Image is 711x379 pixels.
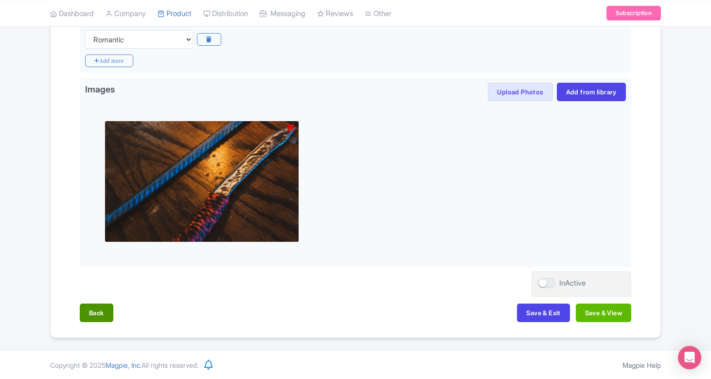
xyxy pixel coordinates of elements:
img: x2uyizjqshi48cuewlxu.webp [105,121,299,242]
div: InActive [559,278,586,289]
button: Upload Photos [488,83,552,101]
a: Add from library [557,83,626,101]
span: Images [85,83,115,98]
i: Add more [85,54,133,67]
a: Magpie Help [622,361,661,369]
div: Copyright © 2025 All rights reserved. [44,360,204,370]
span: Magpie, Inc. [106,361,142,369]
div: Open Intercom Messenger [678,346,701,369]
button: Save & Exit [517,304,569,322]
button: Back [80,304,113,322]
a: Subscription [606,6,661,20]
button: Save & View [576,304,631,322]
